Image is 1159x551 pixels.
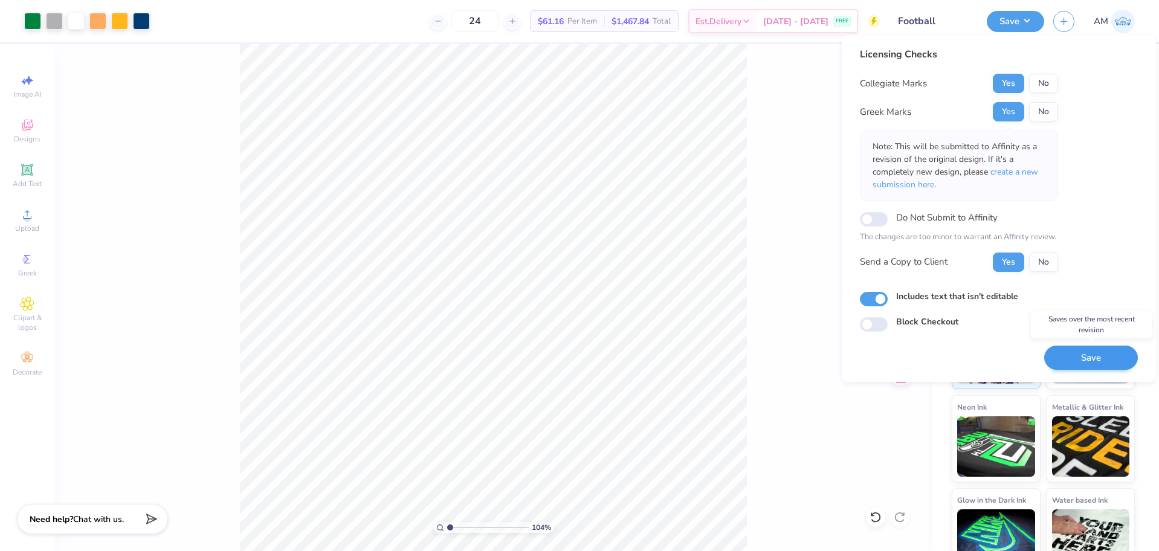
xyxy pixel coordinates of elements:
[567,15,597,28] span: Per Item
[73,514,124,525] span: Chat with us.
[1111,10,1135,33] img: Arvi Mikhail Parcero
[993,102,1024,121] button: Yes
[836,17,848,25] span: FREE
[957,494,1026,506] span: Glow in the Dark Ink
[896,210,998,225] label: Do Not Submit to Affinity
[13,89,42,99] span: Image AI
[873,140,1045,191] p: Note: This will be submitted to Affinity as a revision of the original design. If it's a complete...
[860,47,1058,62] div: Licensing Checks
[889,9,978,33] input: null
[6,313,48,332] span: Clipart & logos
[1044,346,1138,370] button: Save
[957,401,987,413] span: Neon Ink
[763,15,828,28] span: [DATE] - [DATE]
[18,268,37,278] span: Greek
[1094,14,1108,28] span: AM
[14,134,40,144] span: Designs
[13,179,42,188] span: Add Text
[860,255,948,269] div: Send a Copy to Client
[30,514,73,525] strong: Need help?
[653,15,671,28] span: Total
[15,224,39,233] span: Upload
[987,11,1044,32] button: Save
[1052,401,1123,413] span: Metallic & Glitter Ink
[532,522,551,533] span: 104 %
[1094,10,1135,33] a: AM
[1052,494,1108,506] span: Water based Ink
[993,74,1024,93] button: Yes
[1029,74,1058,93] button: No
[896,315,958,328] label: Block Checkout
[538,15,564,28] span: $61.16
[1029,102,1058,121] button: No
[1031,311,1152,338] div: Saves over the most recent revision
[993,253,1024,272] button: Yes
[860,231,1058,243] p: The changes are too minor to warrant an Affinity review.
[860,77,927,91] div: Collegiate Marks
[451,10,499,32] input: null
[896,290,1018,303] label: Includes text that isn't editable
[13,367,42,377] span: Decorate
[957,416,1035,477] img: Neon Ink
[860,105,911,119] div: Greek Marks
[1052,416,1130,477] img: Metallic & Glitter Ink
[612,15,649,28] span: $1,467.84
[696,15,741,28] span: Est. Delivery
[1029,253,1058,272] button: No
